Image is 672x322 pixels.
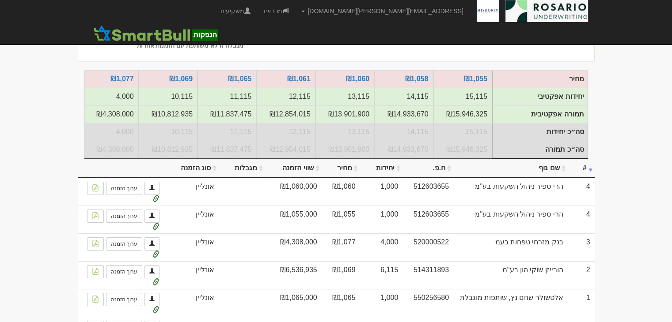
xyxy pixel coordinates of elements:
[360,261,402,289] td: 6,115
[360,159,402,178] th: יחידות: activate to sort column ascending
[322,261,360,289] td: ₪1,069
[164,261,219,289] td: אונליין
[360,233,402,261] td: 4,000
[568,233,595,261] td: 3
[568,206,595,233] td: 4
[84,88,139,105] td: יחידות אפקטיבי
[265,206,322,233] td: ₪1,055,000
[265,159,322,178] th: שווי הזמנה: activate to sort column ascending
[84,105,139,123] td: תמורה אפקטיבית
[92,268,99,275] img: pdf-file-icon.png
[464,75,487,82] a: ₪1,055
[568,159,595,178] th: #: activate to sort column ascending
[164,289,219,317] td: אונליין
[164,159,219,178] th: סוג הזמנה: activate to sort column ascending
[110,75,134,82] a: ₪1,077
[219,159,265,178] th: מגבלות: activate to sort column ascending
[374,123,433,141] td: סה״כ יחידות
[256,141,315,158] td: סה״כ תמורה
[265,261,322,289] td: ₪6,536,935
[139,123,197,141] td: סה״כ יחידות
[322,178,360,206] td: ₪1,060
[492,106,588,124] td: תמורה אפקטיבית
[402,233,453,261] td: 520000522
[92,296,99,303] img: pdf-file-icon.png
[256,105,315,123] td: תמורה אפקטיבית
[197,105,256,123] td: תמורה אפקטיבית
[265,233,322,261] td: ₪4,308,000
[106,293,142,306] a: ערוך הזמנה
[453,206,568,233] td: הרי ספיר ניהול השקעות בע"מ
[256,123,315,141] td: סה״כ יחידות
[360,206,402,233] td: 1,000
[256,88,315,105] td: יחידות אפקטיבי
[453,159,568,178] th: שם גוף: activate to sort column ascending
[402,178,453,206] td: 512603655
[453,289,568,317] td: אלטשולר שחם נץ, שותפות מוגבלת
[433,141,492,158] td: סה״כ תמורה
[197,123,256,141] td: סה״כ יחידות
[402,261,453,289] td: 514311893
[139,88,197,105] td: יחידות אפקטיבי
[453,261,568,289] td: הורייזן שוקי הון בע"מ
[322,289,360,317] td: ₪1,065
[92,212,99,219] img: pdf-file-icon.png
[92,184,99,191] img: pdf-file-icon.png
[492,88,588,106] td: יחידות אפקטיבי
[433,123,492,141] td: סה״כ יחידות
[92,240,99,247] img: pdf-file-icon.png
[402,289,453,317] td: 550256580
[322,206,360,233] td: ₪1,055
[322,233,360,261] td: ₪1,077
[139,105,197,123] td: תמורה אפקטיבית
[197,141,256,158] td: סה״כ תמורה
[106,210,142,223] a: ערוך הזמנה
[360,289,402,317] td: 1,000
[164,178,219,206] td: אונליין
[106,265,142,278] a: ערוך הזמנה
[433,88,492,105] td: יחידות אפקטיבי
[492,141,588,158] td: סה״כ תמורה
[374,88,433,105] td: יחידות אפקטיבי
[453,233,568,261] td: בנק מזרחי טפחות בעמ
[360,178,402,206] td: 1,000
[91,24,221,42] img: SmartBull Logo
[137,41,243,50] label: מגבלה זו לא משותפת עם הזמנות אחרות
[287,75,311,82] a: ₪1,061
[228,75,251,82] a: ₪1,065
[322,159,360,178] th: מחיר: activate to sort column ascending
[346,75,369,82] a: ₪1,060
[405,75,428,82] a: ₪1,058
[265,289,322,317] td: ₪1,065,000
[84,123,139,141] td: סה״כ יחידות
[453,178,568,206] td: הרי ספיר ניהול השקעות בע"מ
[568,261,595,289] td: 2
[315,123,374,141] td: סה״כ יחידות
[106,182,142,195] a: ערוך הזמנה
[374,105,433,123] td: תמורה אפקטיבית
[568,178,595,206] td: 4
[84,141,139,158] td: סה״כ תמורה
[315,141,374,158] td: סה״כ תמורה
[197,88,256,105] td: יחידות אפקטיבי
[492,123,588,141] td: סה״כ יחידות
[433,105,492,123] td: תמורה אפקטיבית
[402,206,453,233] td: 512603655
[164,233,219,261] td: אונליין
[265,178,322,206] td: ₪1,060,000
[315,88,374,105] td: יחידות אפקטיבי
[374,141,433,158] td: סה״כ תמורה
[402,159,453,178] th: ח.פ.: activate to sort column ascending
[315,105,374,123] td: תמורה אפקטיבית
[139,141,197,158] td: סה״כ תמורה
[106,237,142,251] a: ערוך הזמנה
[164,206,219,233] td: אונליין
[568,289,595,317] td: 1
[492,71,588,88] td: מחיר
[169,75,193,82] a: ₪1,069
